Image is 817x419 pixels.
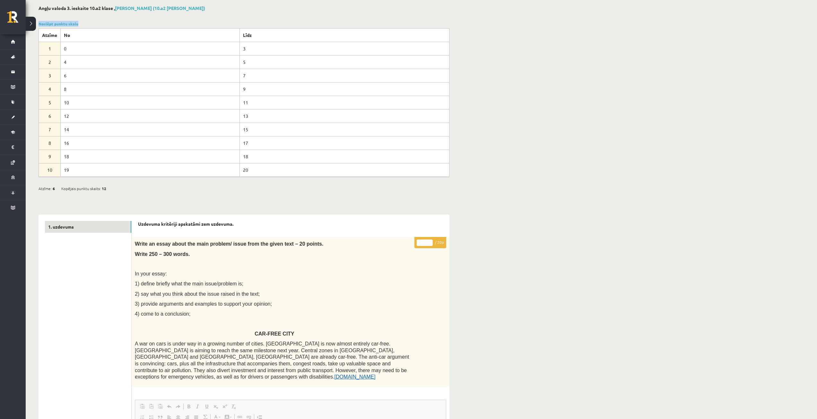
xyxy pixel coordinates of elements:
td: 14 [61,123,240,136]
h2: Angļu valoda 3. ieskaite 10.a2 klase , [39,5,449,11]
span: Write an essay about the main problem/ issue from the given text – 20 points. [135,241,323,247]
a: Надстрочный индекс [220,402,229,411]
td: 12 [61,109,240,123]
td: 20 [239,163,449,177]
td: 19 [61,163,240,177]
td: 15 [239,123,449,136]
span: 1) define briefly what the main issue/problem is; [135,281,243,286]
td: 17 [239,136,449,150]
td: 0 [61,42,240,55]
td: 9 [39,150,61,163]
td: 4 [61,55,240,69]
td: 9 [239,82,449,96]
th: No [61,28,240,42]
span: Atzīme: [39,184,52,193]
span: CAR-FREE CITY [255,331,294,336]
td: 10 [39,163,61,177]
td: 7 [39,123,61,136]
a: Подстрочный индекс [211,402,220,411]
td: 7 [239,69,449,82]
td: 13 [239,109,449,123]
td: 5 [39,96,61,109]
a: Курсив (Ctrl+I) [193,402,202,411]
strong: Uzdevuma kritēriji apskatāmi zem uzdevuma. [138,221,233,227]
a: Отменить (Ctrl+Z) [165,402,174,411]
a: Убрать форматирование [229,402,238,411]
body: Визуальный текстовый редактор, wiswyg-editor-user-answer-47363959534280 [6,6,304,83]
td: 5 [239,55,449,69]
a: Вставить (Ctrl+V) [138,402,147,411]
a: Вставить из Word [156,402,165,411]
span: A war on cars is under way in a growing number of cities. [GEOGRAPHIC_DATA] is now almost entirel... [135,341,409,380]
td: 4 [39,82,61,96]
span: In your essay: [135,271,167,276]
td: 18 [239,150,449,163]
td: 8 [61,82,240,96]
a: Noslēpt punktu skalu [39,21,78,26]
td: 16 [61,136,240,150]
td: 11 [239,96,449,109]
a: Полужирный (Ctrl+B) [184,402,193,411]
span: Kopējais punktu skaits: [61,184,101,193]
a: Rīgas 1. Tālmācības vidusskola [7,11,26,27]
a: Вставить только текст (Ctrl+Shift+V) [147,402,156,411]
td: 3 [239,42,449,55]
td: 6 [39,109,61,123]
a: 1. uzdevums [45,221,131,233]
a: [PERSON_NAME] (10.a2 [PERSON_NAME]) [115,5,205,11]
span: 2) say what you think about the issue raised in the text; [135,291,260,297]
td: 1 [39,42,61,55]
span: 3) provide arguments and examples to support your opinion; [135,301,272,307]
a: Повторить (Ctrl+Y) [174,402,183,411]
span: 12 [102,184,106,193]
a: [DOMAIN_NAME] [335,374,376,380]
th: Līdz [239,28,449,42]
span: 4) come to a conclusion; [135,311,190,317]
a: Подчеркнутый (Ctrl+U) [202,402,211,411]
td: 3 [39,69,61,82]
td: 10 [61,96,240,109]
td: 6 [61,69,240,82]
p: / 20p [414,237,446,248]
span: 6 [53,184,55,193]
td: 8 [39,136,61,150]
th: Atzīme [39,28,61,42]
span: Write 250 – 300 words. [135,251,190,257]
td: 2 [39,55,61,69]
td: 18 [61,150,240,163]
